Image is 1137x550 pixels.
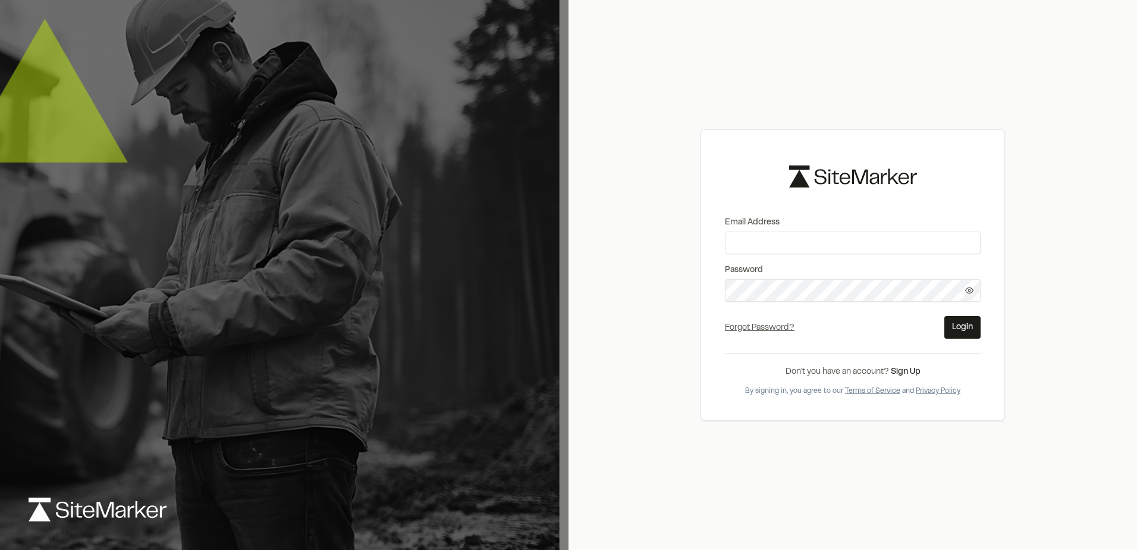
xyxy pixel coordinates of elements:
button: Login [944,316,981,339]
label: Email Address [725,216,981,229]
button: Terms of Service [845,386,900,396]
img: logo-black-rebrand.svg [789,165,917,187]
img: logo-white-rebrand.svg [29,498,167,521]
label: Password [725,264,981,277]
div: By signing in, you agree to our and [725,386,981,396]
button: Privacy Policy [916,386,960,396]
a: Sign Up [891,368,921,376]
div: Don’t you have an account? [725,365,981,379]
a: Forgot Password? [725,324,794,332]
